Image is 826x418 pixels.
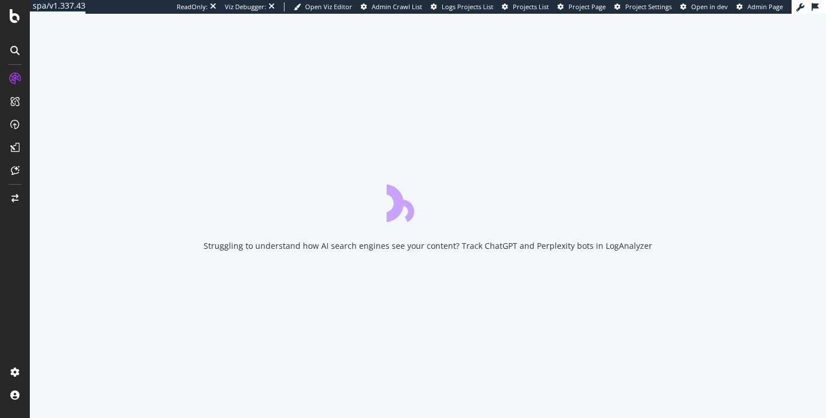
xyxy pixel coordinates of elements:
a: Admin Crawl List [361,2,422,11]
span: Admin Crawl List [372,2,422,11]
span: Open in dev [691,2,728,11]
a: Projects List [502,2,549,11]
div: ReadOnly: [177,2,208,11]
a: Project Page [558,2,606,11]
span: Admin Page [747,2,783,11]
div: Struggling to understand how AI search engines see your content? Track ChatGPT and Perplexity bot... [204,240,652,252]
a: Project Settings [614,2,672,11]
span: Project Page [568,2,606,11]
span: Projects List [513,2,549,11]
a: Admin Page [737,2,783,11]
span: Open Viz Editor [305,2,352,11]
a: Open Viz Editor [294,2,352,11]
a: Logs Projects List [431,2,493,11]
div: Viz Debugger: [225,2,266,11]
div: animation [387,181,469,222]
span: Project Settings [625,2,672,11]
span: Logs Projects List [442,2,493,11]
a: Open in dev [680,2,728,11]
